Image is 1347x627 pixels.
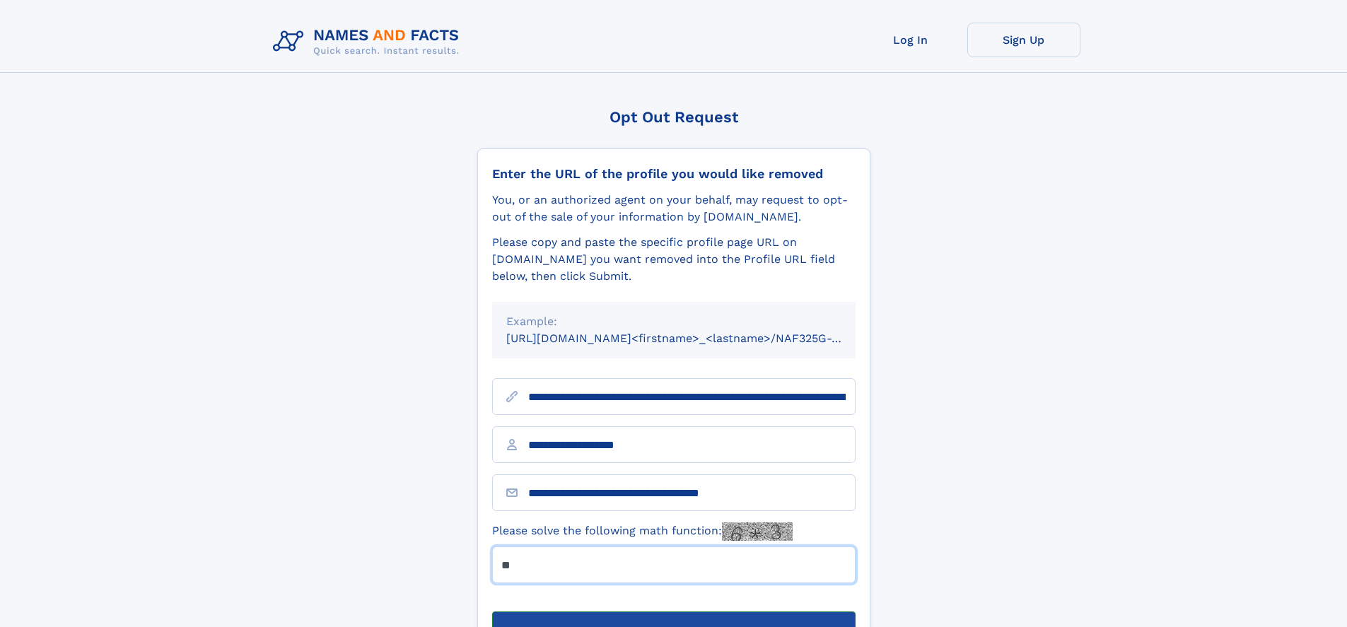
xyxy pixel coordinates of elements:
[267,23,471,61] img: Logo Names and Facts
[492,234,856,285] div: Please copy and paste the specific profile page URL on [DOMAIN_NAME] you want removed into the Pr...
[506,313,841,330] div: Example:
[492,166,856,182] div: Enter the URL of the profile you would like removed
[967,23,1080,57] a: Sign Up
[506,332,882,345] small: [URL][DOMAIN_NAME]<firstname>_<lastname>/NAF325G-xxxxxxxx
[854,23,967,57] a: Log In
[477,108,870,126] div: Opt Out Request
[492,522,793,541] label: Please solve the following math function:
[492,192,856,225] div: You, or an authorized agent on your behalf, may request to opt-out of the sale of your informatio...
